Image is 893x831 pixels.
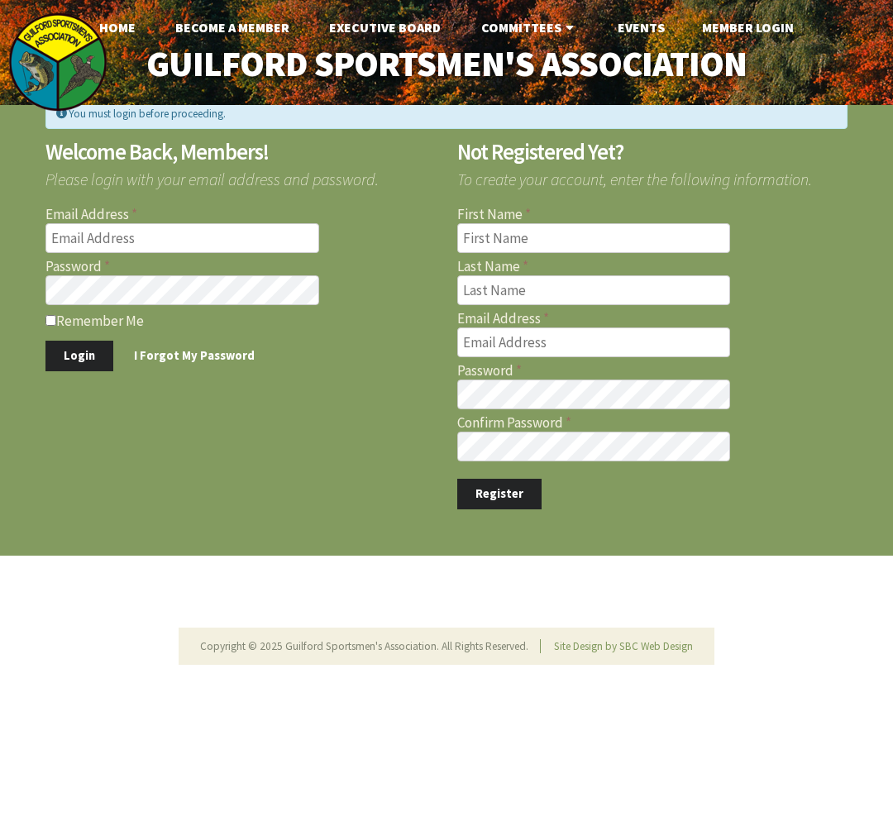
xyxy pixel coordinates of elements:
a: Home [86,11,149,44]
img: logo_sm.png [8,12,107,112]
button: Login [45,341,113,371]
label: Remember Me [45,312,437,328]
label: Confirm Password [457,416,848,430]
a: Member Login [689,11,807,44]
a: Executive Board [316,11,454,44]
span: Please login with your email address and password. [45,163,437,188]
span: To create your account, enter the following information. [457,163,848,188]
li: Copyright © 2025 Guilford Sportsmen's Association. All Rights Reserved. [200,639,540,653]
label: First Name [457,208,848,222]
div: You must login before proceeding. [45,99,848,128]
input: Email Address [457,327,731,357]
label: Password [45,260,437,274]
label: Email Address [457,312,848,326]
label: Last Name [457,260,848,274]
input: Remember Me [45,315,56,326]
input: Email Address [45,223,319,253]
button: Register [457,479,542,509]
a: Events [604,11,678,44]
input: First Name [457,223,731,253]
h2: Not Registered Yet? [457,141,848,164]
a: Become A Member [162,11,303,44]
a: I Forgot My Password [116,341,273,371]
a: Committees [468,11,591,44]
label: Password [457,364,848,378]
label: Email Address [45,208,437,222]
h2: Welcome Back, Members! [45,141,437,164]
input: Last Name [457,275,731,305]
a: Guilford Sportsmen's Association [116,33,777,94]
a: Site Design by SBC Web Design [554,639,693,653]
